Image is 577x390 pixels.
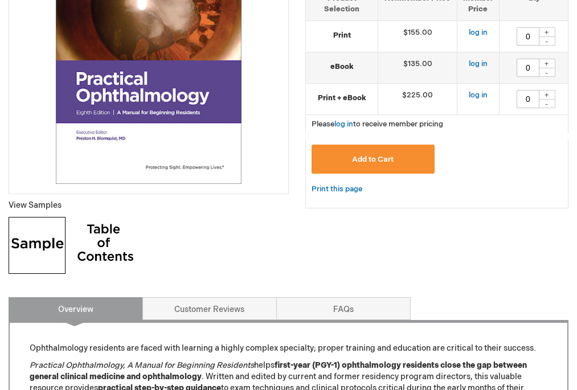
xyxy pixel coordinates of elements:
[378,21,457,52] td: $155.00
[312,30,372,41] strong: Print
[312,120,443,129] span: Please to receive member pricing
[9,217,66,274] img: Click to view
[469,28,488,37] a: log in
[538,27,555,37] div: +
[517,90,539,108] input: Qty
[77,217,134,274] img: Click to view
[378,84,457,115] td: $225.00
[538,36,555,46] div: -
[469,59,488,68] a: log in
[538,99,555,108] div: -
[538,90,555,100] div: +
[30,360,254,370] em: Practical Ophthalmology, A Manual for Beginning Residents
[9,200,289,211] p: View Samples
[142,297,277,320] a: Customer Reviews
[538,68,555,77] div: -
[517,59,539,77] input: Qty
[334,120,353,129] a: log in
[30,343,547,354] p: Ophthalmology residents are faced with learning a highly complex specialty; proper training and e...
[9,297,143,320] a: Overview
[312,145,435,174] button: Add to Cart
[276,297,411,320] a: FAQs
[352,155,394,164] span: Add to Cart
[312,182,362,196] a: Print this page
[312,61,372,72] strong: eBook
[30,360,527,381] strong: first-year (PGY-1) ophthalmology residents close the gap between general clinical medicine and op...
[312,93,372,104] strong: Print + eBook
[469,91,488,100] a: log in
[538,59,555,68] div: +
[517,27,539,46] input: Qty
[378,52,457,84] td: $135.00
